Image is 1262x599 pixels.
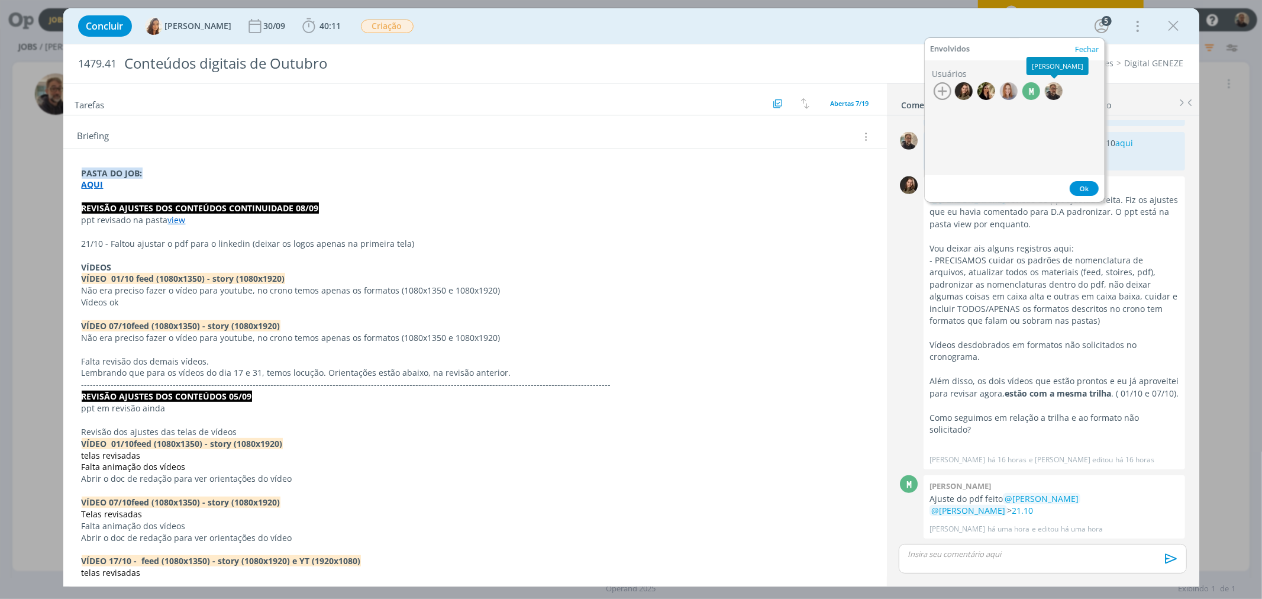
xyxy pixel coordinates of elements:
img: arrow-down-up.svg [801,98,809,109]
p: Abrir o doc de redação para ver orientações do vídeo [82,532,869,544]
p: Revisão dos ajustes das telas de vídeos [82,426,869,438]
div: Usuários [932,67,1095,80]
div: [PERSON_NAME] [1032,62,1083,70]
strong: VÍDEO 01/10 [82,438,134,449]
img: J [900,176,918,194]
div: dialog [63,8,1199,587]
span: Briefing [78,129,109,144]
a: Digital GENEZE [1125,57,1184,69]
a: view [168,214,186,226]
span: @[PERSON_NAME] [931,194,1005,205]
div: M [900,475,918,493]
span: Criação [361,20,414,33]
span: @[PERSON_NAME] [931,505,1005,516]
a: 21.10 [1012,505,1033,516]
p: Abrir o doc de redação para ver orientações do vídeo [82,473,869,485]
span: há uma hora [987,524,1029,534]
p: Não era preciso fazer o vídeo para youtube, no crono temos apenas os formatos (1080x1350 e 1080x1... [82,332,869,344]
span: Concluir [86,21,124,31]
span: Tarefas [75,96,105,111]
p: - PRECISAMOS cuidar os padrões de nomenclatura de arquivos, atualizar todos os materiais (feed, s... [929,255,1179,327]
span: @[PERSON_NAME] [1005,493,1079,504]
p: [PERSON_NAME] [929,524,985,534]
p: Como seguimos em relação a trilha e ao formato não solicitado? [929,412,1179,436]
p: Lembrando que para os vídeos do dia 17 e 31, temos locução. Orientações estão abaixo, na revisão ... [82,367,869,379]
strong: VÍDEO 07/10 [82,497,132,508]
span: [PERSON_NAME] [165,22,232,30]
strong: VÍDEOS [82,262,112,273]
span: há uma hora [1061,524,1103,534]
span: e [PERSON_NAME] editou [1029,455,1113,465]
button: Fechar [1074,45,1099,54]
span: e editou [1032,524,1058,534]
p: ppt revisado na pasta [82,214,869,226]
button: 40:11 [299,17,344,36]
strong: REVISÃO AJUSTES DOS CONTEÚDOS 05/09 [82,391,252,402]
p: Não era preciso fazer o vídeo para youtube, no crono temos apenas os formatos (1080x1350 e 1080x1... [82,285,869,297]
span: telas revisadas [82,567,141,578]
p: Falta revisão dos demais vídeos. [82,356,869,368]
img: V [145,17,163,35]
strong: VÍDEO 07/10 [82,320,132,331]
p: [PERSON_NAME] [929,455,985,465]
strong: VÍDEO 01/10 feed (1080x1350) - story (1080x1920) [82,273,285,284]
img: R [900,132,918,150]
button: V[PERSON_NAME] [145,17,232,35]
span: há 16 horas [1115,455,1154,465]
p: Vídeos ok [82,297,869,308]
a: aqui [1115,137,1133,149]
button: 5 [1092,17,1111,36]
img: C [977,82,995,100]
img: R [1045,82,1063,100]
span: Falta animação dos vídeos [82,461,186,472]
p: revisão do ppt ajustado feita. Fiz os ajustes que eu havia comentado para D.A padronizar. O ppt e... [929,194,1179,230]
p: -------------------------------------------------------------------------------------------------... [82,379,869,391]
img: A [1000,82,1018,100]
p: ppt em revisão ainda [82,402,869,414]
button: Criação [360,19,414,34]
span: 40:11 [320,20,341,31]
strong: feed (1080x1350) - story (1080x1920) [132,497,280,508]
span: há 16 horas [987,455,1027,465]
p: Falta animação dos vídeos [82,520,869,532]
button: Concluir [78,15,132,37]
strong: feed (1080x1350) - story (1080x1920) [134,438,283,449]
strong: VÍDEO 17/10 - feed (1080x1350) - story (1080x1920) e YT (1920x1080) [82,555,361,566]
img: J [955,82,973,100]
div: 5 [1102,16,1112,26]
a: Comentários [901,94,954,111]
span: telas revisadas [82,450,141,461]
div: M [1022,82,1040,100]
div: Conteúdos digitais de Outubro [120,49,718,78]
div: 30/09 [264,22,288,30]
strong: feed (1080x1350) - story (1080x1920) [132,320,280,331]
button: Ok [1070,181,1099,196]
div: Envolvidos [930,44,970,54]
p: Vídeos desdobrados em formatos não solicitados no cronograma. [929,339,1179,363]
p: Ajuste do pdf feito > [929,493,1179,517]
b: [PERSON_NAME] [929,481,991,491]
p: Além disso, os dois vídeos que estão prontos e eu já aproveitei para revisar agora, . ( 01/10 e 0... [929,375,1179,400]
span: 1479.41 [79,57,117,70]
span: Telas revisadas [82,508,143,520]
strong: REVISÃO AJUSTES DOS CONTEÚDOS CONTINUIDADE 08/09 [82,202,319,214]
span: Abertas 7/19 [831,99,869,108]
strong: estão com a mesma trilha [1005,388,1111,399]
p: Vou deixar ais alguns registros aqui: [929,243,1179,255]
a: AQUI [82,179,104,190]
strong: PASTA DO JOB: [82,168,143,179]
p: 21/10 - Faltou ajustar o pdf para o linkedin (deixar os logos apenas na primeira tela) [82,238,869,250]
